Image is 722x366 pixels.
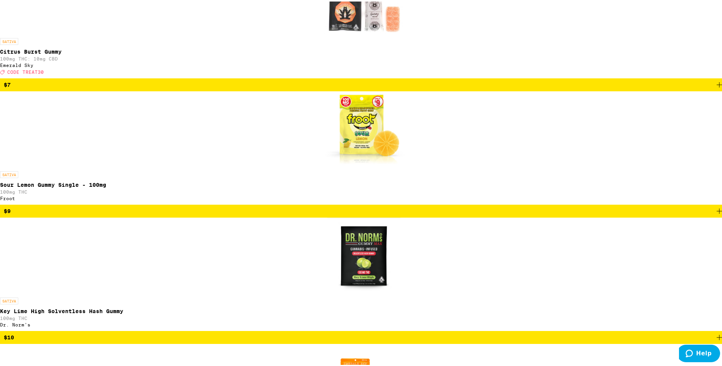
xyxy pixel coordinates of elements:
span: $10 [4,333,14,339]
span: CODE TREAT30 [7,68,44,73]
span: $9 [4,207,11,213]
span: $7 [4,80,11,86]
img: Dr. Norm's - Key Lime High Solventless Hash Gummy [327,216,401,292]
img: Froot - Sour Lemon Gummy Single - 100mg [317,90,411,166]
iframe: Opens a widget where you can find more information [679,343,720,362]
